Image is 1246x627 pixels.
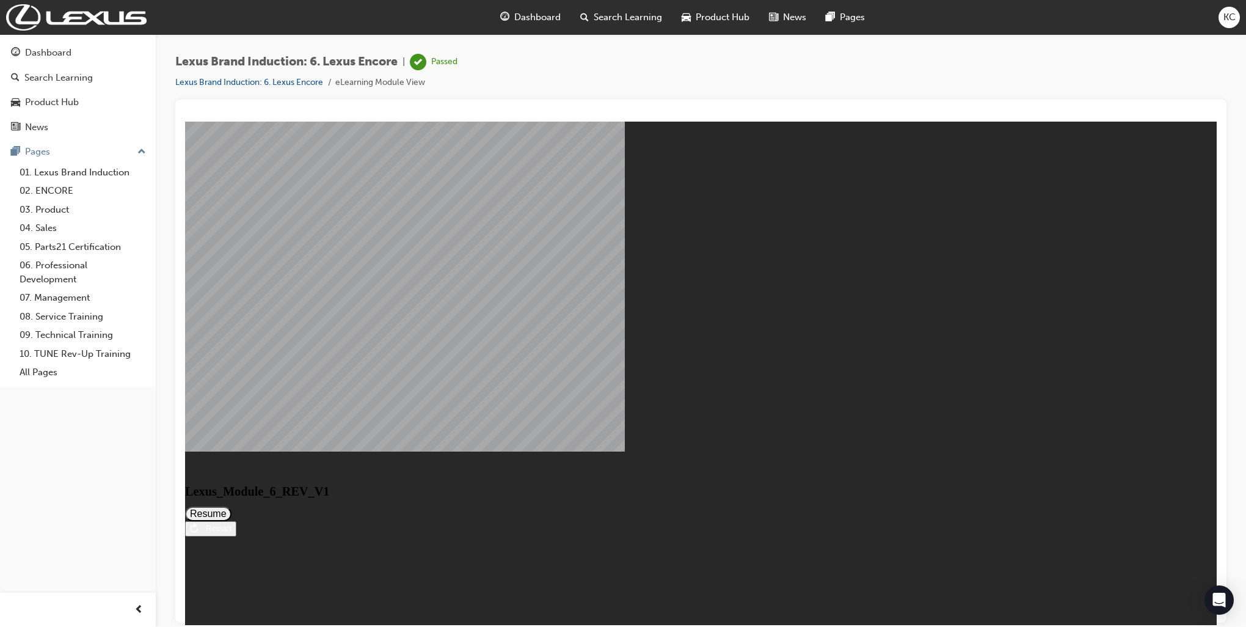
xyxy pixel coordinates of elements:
[134,603,144,618] span: prev-icon
[580,10,589,25] span: search-icon
[15,256,151,288] a: 06. Professional Development
[410,54,426,70] span: learningRecordVerb_PASS-icon
[15,288,151,307] a: 07. Management
[15,345,151,364] a: 10. TUNE Rev-Up Training
[5,141,151,163] button: Pages
[570,5,672,30] a: search-iconSearch Learning
[840,10,865,24] span: Pages
[696,10,749,24] span: Product Hub
[335,76,425,90] li: eLearning Module View
[6,4,147,31] img: Trak
[15,219,151,238] a: 04. Sales
[11,48,20,59] span: guage-icon
[1204,585,1234,615] div: Open Intercom Messenger
[816,5,875,30] a: pages-iconPages
[5,67,151,89] a: Search Learning
[15,307,151,326] a: 08. Service Training
[403,55,405,69] span: |
[5,39,151,141] button: DashboardSearch LearningProduct HubNews
[5,42,151,64] a: Dashboard
[137,144,146,160] span: up-icon
[514,10,561,24] span: Dashboard
[15,200,151,219] a: 03. Product
[11,73,20,84] span: search-icon
[15,163,151,182] a: 01. Lexus Brand Induction
[5,116,151,139] a: News
[25,145,50,159] div: Pages
[25,95,79,109] div: Product Hub
[1223,10,1236,24] span: KC
[500,10,509,25] span: guage-icon
[490,5,570,30] a: guage-iconDashboard
[24,71,93,85] div: Search Learning
[15,363,151,382] a: All Pages
[25,46,71,60] div: Dashboard
[25,120,48,134] div: News
[431,56,457,68] div: Passed
[15,238,151,257] a: 05. Parts21 Certification
[594,10,662,24] span: Search Learning
[672,5,759,30] a: car-iconProduct Hub
[15,326,151,345] a: 09. Technical Training
[175,77,323,87] a: Lexus Brand Induction: 6. Lexus Encore
[682,10,691,25] span: car-icon
[826,10,835,25] span: pages-icon
[769,10,778,25] span: news-icon
[11,122,20,133] span: news-icon
[783,10,806,24] span: News
[175,55,398,69] span: Lexus Brand Induction: 6. Lexus Encore
[11,147,20,158] span: pages-icon
[15,182,151,200] a: 02. ENCORE
[5,91,151,114] a: Product Hub
[11,97,20,108] span: car-icon
[759,5,816,30] a: news-iconNews
[1219,7,1240,28] button: KC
